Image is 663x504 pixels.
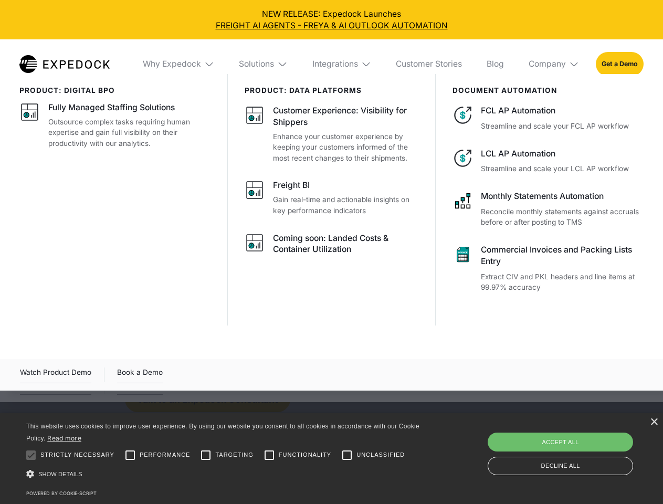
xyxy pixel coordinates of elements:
p: Extract CIV and PKL headers and line items at 99.97% accuracy [481,271,643,293]
span: Unclassified [356,450,405,459]
div: PRODUCT: data platforms [245,86,419,94]
p: Reconcile monthly statements against accruals before or after posting to TMS [481,206,643,228]
div: Show details [26,467,423,481]
div: Fully Managed Staffing Solutions [48,102,175,113]
div: NEW RELEASE: Expedock Launches [8,8,655,31]
div: product: digital bpo [19,86,211,94]
a: Read more [47,434,81,442]
span: Show details [38,471,82,477]
div: FCL AP Automation [481,105,643,117]
div: Freight BI [273,180,310,191]
a: Fully Managed Staffing SolutionsOutsource complex tasks requiring human expertise and gain full v... [19,102,211,149]
div: Why Expedock [134,39,223,89]
div: Integrations [312,59,358,69]
a: Customer Stories [387,39,470,89]
span: Targeting [215,450,253,459]
div: Solutions [239,59,274,69]
div: Solutions [231,39,296,89]
span: Performance [140,450,191,459]
div: Monthly Statements Automation [481,191,643,202]
a: Customer Experience: Visibility for ShippersEnhance your customer experience by keeping your cust... [245,105,419,163]
a: Monthly Statements AutomationReconcile monthly statements against accruals before or after postin... [452,191,644,228]
a: Freight BIGain real-time and actionable insights on key performance indicators [245,180,419,216]
iframe: Chat Widget [488,391,663,504]
a: Blog [478,39,512,89]
p: Streamline and scale your FCL AP workflow [481,121,643,132]
div: Watch Product Demo [20,366,91,383]
a: Book a Demo [117,366,163,383]
span: Strictly necessary [40,450,114,459]
div: Customer Experience: Visibility for Shippers [273,105,419,128]
span: This website uses cookies to improve user experience. By using our website you consent to all coo... [26,423,419,442]
div: Commercial Invoices and Packing Lists Entry [481,244,643,267]
p: Streamline and scale your LCL AP workflow [481,163,643,174]
a: FCL AP AutomationStreamline and scale your FCL AP workflow [452,105,644,131]
a: open lightbox [20,366,91,383]
div: document automation [452,86,644,94]
a: Coming soon: Landed Costs & Container Utilization [245,233,419,259]
a: Get a Demo [596,52,644,76]
a: Powered by cookie-script [26,490,97,496]
span: Functionality [279,450,331,459]
div: Company [529,59,566,69]
p: Enhance your customer experience by keeping your customers informed of the most recent changes to... [273,131,419,164]
div: Company [520,39,587,89]
p: Gain real-time and actionable insights on key performance indicators [273,194,419,216]
div: Coming soon: Landed Costs & Container Utilization [273,233,419,256]
a: LCL AP AutomationStreamline and scale your LCL AP workflow [452,148,644,174]
a: Commercial Invoices and Packing Lists EntryExtract CIV and PKL headers and line items at 99.97% a... [452,244,644,293]
p: Outsource complex tasks requiring human expertise and gain full visibility on their productivity ... [48,117,211,149]
div: Why Expedock [143,59,201,69]
a: FREIGHT AI AGENTS - FREYA & AI OUTLOOK AUTOMATION [8,20,655,31]
div: LCL AP Automation [481,148,643,160]
div: Integrations [304,39,380,89]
